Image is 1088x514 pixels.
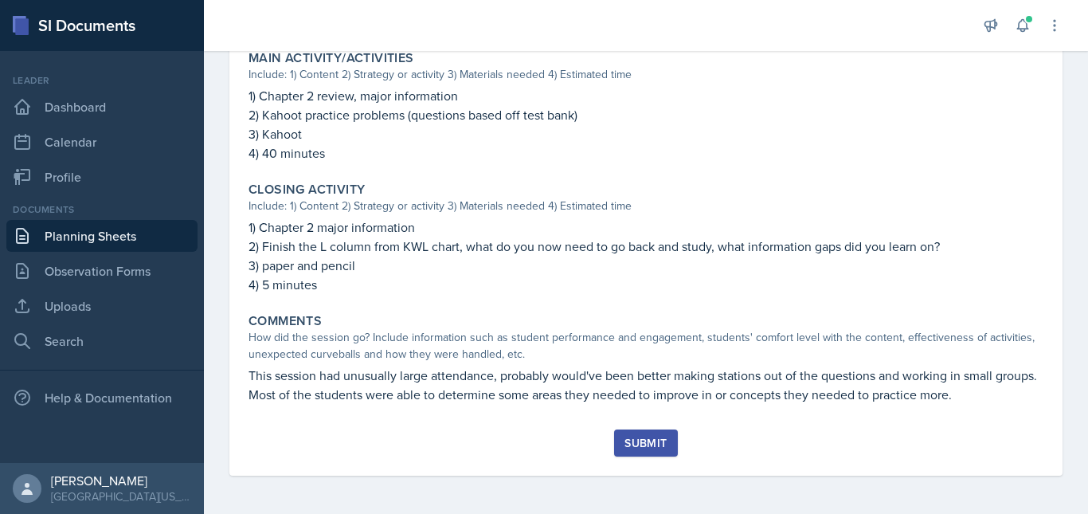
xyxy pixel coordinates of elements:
[614,430,677,457] button: Submit
[6,126,198,158] a: Calendar
[6,382,198,414] div: Help & Documentation
[249,86,1043,105] p: 1) Chapter 2 review, major information
[249,366,1043,404] p: This session had unusually large attendance, probably would've been better making stations out of...
[6,202,198,217] div: Documents
[51,473,191,488] div: [PERSON_NAME]
[6,220,198,252] a: Planning Sheets
[6,255,198,287] a: Observation Forms
[6,91,198,123] a: Dashboard
[249,198,1043,214] div: Include: 1) Content 2) Strategy or activity 3) Materials needed 4) Estimated time
[624,437,667,449] div: Submit
[249,143,1043,163] p: 4) 40 minutes
[249,66,1043,83] div: Include: 1) Content 2) Strategy or activity 3) Materials needed 4) Estimated time
[51,488,191,504] div: [GEOGRAPHIC_DATA][US_STATE] in [GEOGRAPHIC_DATA]
[6,325,198,357] a: Search
[249,329,1043,363] div: How did the session go? Include information such as student performance and engagement, students'...
[6,290,198,322] a: Uploads
[249,182,365,198] label: Closing Activity
[249,124,1043,143] p: 3) Kahoot
[249,218,1043,237] p: 1) Chapter 2 major information
[249,50,414,66] label: Main Activity/Activities
[249,105,1043,124] p: 2) Kahoot practice problems (questions based off test bank)
[249,256,1043,275] p: 3) paper and pencil
[6,161,198,193] a: Profile
[249,237,1043,256] p: 2) Finish the L column from KWL chart, what do you now need to go back and study, what informatio...
[249,313,322,329] label: Comments
[6,73,198,88] div: Leader
[249,275,1043,294] p: 4) 5 minutes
